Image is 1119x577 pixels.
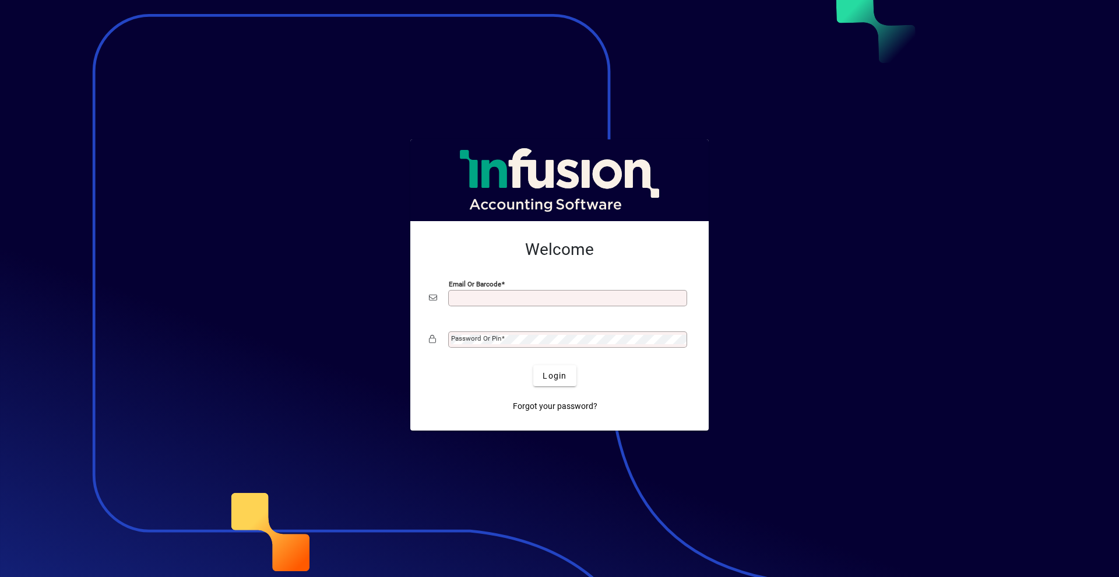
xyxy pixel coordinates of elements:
[543,370,566,382] span: Login
[508,396,602,417] a: Forgot your password?
[429,240,690,260] h2: Welcome
[533,365,576,386] button: Login
[513,400,597,412] span: Forgot your password?
[449,280,501,288] mat-label: Email or Barcode
[451,334,501,342] mat-label: Password or Pin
